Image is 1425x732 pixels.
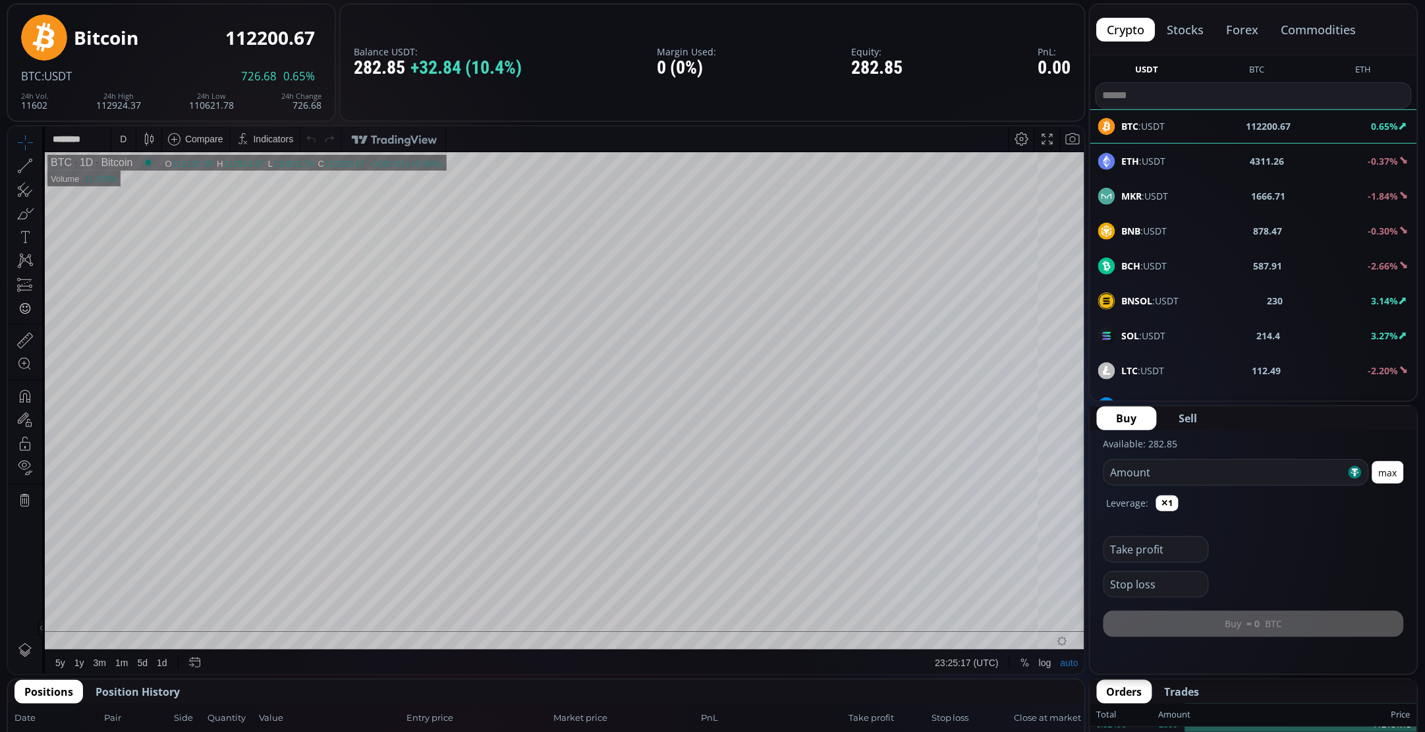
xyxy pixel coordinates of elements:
div: Compare [177,7,215,18]
span: Value [259,712,403,725]
div: 3m [86,531,98,542]
span: Side [174,712,204,725]
div: Go to [177,524,198,549]
b: 2.56% [1372,399,1399,412]
button: max [1372,461,1404,484]
div: 5d [130,531,140,542]
span: :USDT [1122,224,1167,238]
div: auto [1053,531,1071,542]
span: :USDT [1122,154,1166,168]
span: Orders [1107,684,1142,700]
span: Trades [1165,684,1200,700]
div: Bitcoin [74,28,138,48]
div: 1m [107,531,120,542]
label: Equity: [852,47,903,57]
b: 214.4 [1257,329,1281,343]
div: D [112,7,119,18]
span: :USDT [1122,294,1179,308]
button: ETH [1351,63,1377,80]
div: 11602 [21,92,49,110]
span: Position History [96,684,180,700]
span: Positions [24,684,73,700]
b: SOL [1122,329,1140,342]
div: 112924.37 [215,32,256,42]
span: :USDT [1122,189,1169,203]
b: ETH [1122,155,1140,167]
span: :USDT [1122,399,1174,412]
span: :USDT [1122,329,1166,343]
button: commodities [1271,18,1367,42]
div: Indicators [246,7,286,18]
div: BTC [43,30,64,42]
div: 1d [149,531,159,542]
b: LTC [1122,364,1138,377]
label: Leverage: [1107,496,1149,510]
div: L [260,32,265,42]
b: 3.14% [1372,295,1399,307]
div: +1063.33 (+0.96%) [361,32,434,42]
div: 112924.37 [96,92,141,110]
div: Toggle Percentage [1008,524,1026,549]
div: Amount [1159,706,1191,723]
b: 1666.71 [1252,189,1286,203]
span: Buy [1117,410,1137,426]
button: Trades [1155,680,1210,704]
div: 24h Vol. [21,92,49,100]
span: Close at market [1015,712,1078,725]
div: Price [1191,706,1411,723]
div: 24h Change [281,92,321,100]
div: 0.00 [1038,58,1071,78]
button: crypto [1097,18,1156,42]
b: 587.91 [1254,259,1283,273]
b: BCH [1122,260,1141,272]
span: +32.84 (10.4%) [410,58,522,78]
div: C [310,32,317,42]
button: Orders [1097,680,1152,704]
b: -2.20% [1368,364,1399,377]
div: log [1031,531,1044,542]
span: 23:25:17 (UTC) [928,531,991,542]
b: 25.26 [1261,399,1285,412]
div: 110621.78 [189,92,234,110]
span: Take profit [849,712,928,725]
div: 24h High [96,92,141,100]
div: Bitcoin [85,30,125,42]
span: Stop loss [932,712,1011,725]
div: 24h Low [189,92,234,100]
label: Balance USDT: [354,47,522,57]
label: Available: 282.85 [1104,437,1178,450]
button: Sell [1160,407,1217,430]
b: 230 [1268,294,1283,308]
div: Volume [43,47,71,57]
div: Market open [134,30,146,42]
span: Market price [554,712,698,725]
b: MKR [1122,190,1142,202]
button: forex [1216,18,1270,42]
div: 1D [64,30,85,42]
b: DASH [1122,399,1148,412]
b: 878.47 [1254,224,1283,238]
b: 112.49 [1252,364,1281,378]
span: BTC [21,69,42,84]
span: Quantity [208,712,255,725]
button: stocks [1157,18,1215,42]
b: 4311.26 [1250,154,1285,168]
button: Position History [86,680,190,704]
button: Buy [1097,407,1157,430]
span: Date [14,712,100,725]
div: 112200.67 [317,32,357,42]
b: -1.84% [1368,190,1399,202]
span: 0.65% [283,70,315,82]
button: USDT [1131,63,1164,80]
div: 726.68 [281,92,321,110]
button: 23:25:17 (UTC) [923,524,995,549]
span: :USDT [1122,259,1167,273]
div: 111137.35 [165,32,205,42]
span: PnL [701,712,845,725]
div: H [209,32,215,42]
button: BTC [1244,63,1270,80]
div: 11.373K [76,47,108,57]
b: -0.37% [1368,155,1399,167]
div: 0 (0%) [657,58,716,78]
div: 282.85 [354,58,522,78]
